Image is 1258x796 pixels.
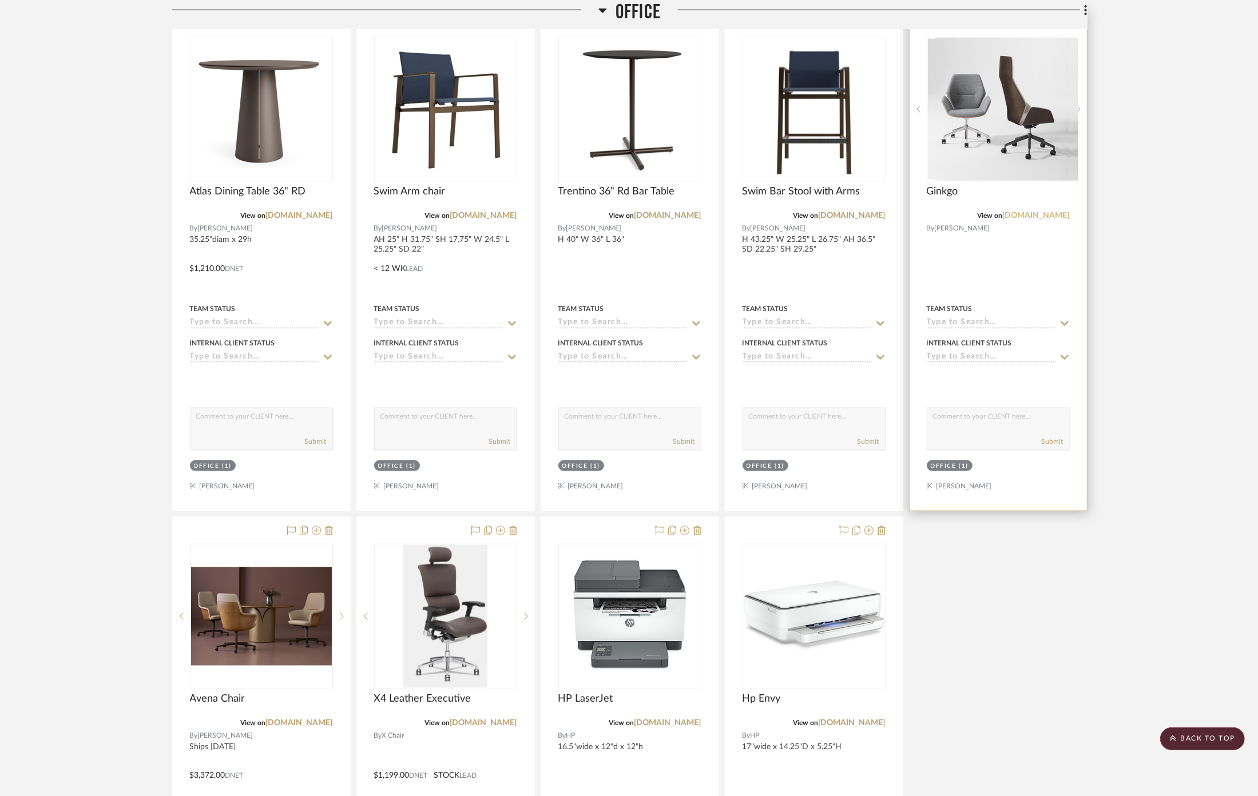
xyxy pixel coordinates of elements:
span: Avena Chair [190,692,245,705]
div: Office [747,462,772,471]
div: Internal Client Status [558,338,644,348]
img: Swim Arm chair [375,42,516,176]
div: (1) [775,462,785,471]
div: Team Status [743,304,788,314]
span: By [558,223,566,234]
span: View on [793,719,819,726]
div: Team Status [927,304,973,314]
div: (1) [407,462,416,471]
a: [DOMAIN_NAME] [266,212,333,220]
span: By [374,730,382,741]
span: Swim Bar Stool with Arms [743,185,860,198]
button: Submit [489,436,511,447]
img: Avena Chair [191,567,332,666]
span: View on [241,719,266,726]
input: Type to Search… [190,352,319,363]
img: Hp Envy [744,581,884,652]
span: Swim Arm chair [374,185,446,198]
div: Internal Client Status [374,338,459,348]
div: Team Status [374,304,420,314]
img: HP LaserJet [559,546,700,687]
div: Office [931,462,957,471]
div: Internal Client Status [927,338,1012,348]
div: 0 [375,544,517,688]
div: Team Status [558,304,604,314]
a: [DOMAIN_NAME] [819,719,886,727]
span: HP LaserJet [558,692,613,705]
span: X4 Leather Executive [374,692,471,705]
div: Office [562,462,588,471]
span: By [374,223,382,234]
span: By [558,730,566,741]
img: X4 Leather Executive [403,545,488,688]
span: Hp Envy [743,692,781,705]
span: By [190,730,198,741]
input: Type to Search… [927,318,1056,329]
a: [DOMAIN_NAME] [1003,212,1070,220]
input: Type to Search… [374,352,503,363]
span: [PERSON_NAME] [382,223,438,234]
img: Atlas Dining Table 36" RD [191,51,332,168]
div: Internal Client Status [743,338,828,348]
button: Submit [858,436,879,447]
span: HP [566,730,576,741]
a: [DOMAIN_NAME] [819,212,886,220]
span: HP [751,730,760,741]
div: Office [378,462,404,471]
span: View on [425,212,450,219]
div: (1) [591,462,601,471]
span: View on [425,719,450,726]
span: [PERSON_NAME] [751,223,806,234]
div: (1) [959,462,969,471]
div: (1) [223,462,232,471]
span: View on [793,212,819,219]
input: Type to Search… [190,318,319,329]
img: Trentino 36" Rd Bar Table [571,38,688,181]
span: By [190,223,198,234]
input: Type to Search… [558,352,688,363]
input: Type to Search… [743,352,872,363]
img: Swim Bar Stool with Arms [763,38,864,181]
span: [PERSON_NAME] [198,223,253,234]
span: By [927,223,935,234]
span: Ginkgo [927,185,958,198]
a: [DOMAIN_NAME] [450,212,517,220]
span: Atlas Dining Table 36" RD [190,185,306,198]
span: View on [609,719,634,726]
span: [PERSON_NAME] [198,730,253,741]
div: Office [194,462,220,471]
span: View on [241,212,266,219]
span: View on [978,212,1003,219]
input: Type to Search… [374,318,503,329]
div: Team Status [190,304,236,314]
span: Trentino 36" Rd Bar Table [558,185,675,198]
span: View on [609,212,634,219]
button: Submit [673,436,695,447]
a: [DOMAIN_NAME] [634,212,701,220]
div: 0 [743,37,885,181]
span: [PERSON_NAME] [566,223,622,234]
scroll-to-top-button: BACK TO TOP [1160,727,1245,750]
input: Type to Search… [558,318,688,329]
span: X Chair [382,730,404,741]
button: Submit [1042,436,1063,447]
input: Type to Search… [743,318,872,329]
a: [DOMAIN_NAME] [266,719,333,727]
div: Internal Client Status [190,338,275,348]
span: By [743,730,751,741]
span: [PERSON_NAME] [935,223,990,234]
a: [DOMAIN_NAME] [634,719,701,727]
a: [DOMAIN_NAME] [450,719,517,727]
button: Submit [305,436,327,447]
span: By [743,223,751,234]
img: Ginkgo [928,39,1069,180]
input: Type to Search… [927,352,1056,363]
